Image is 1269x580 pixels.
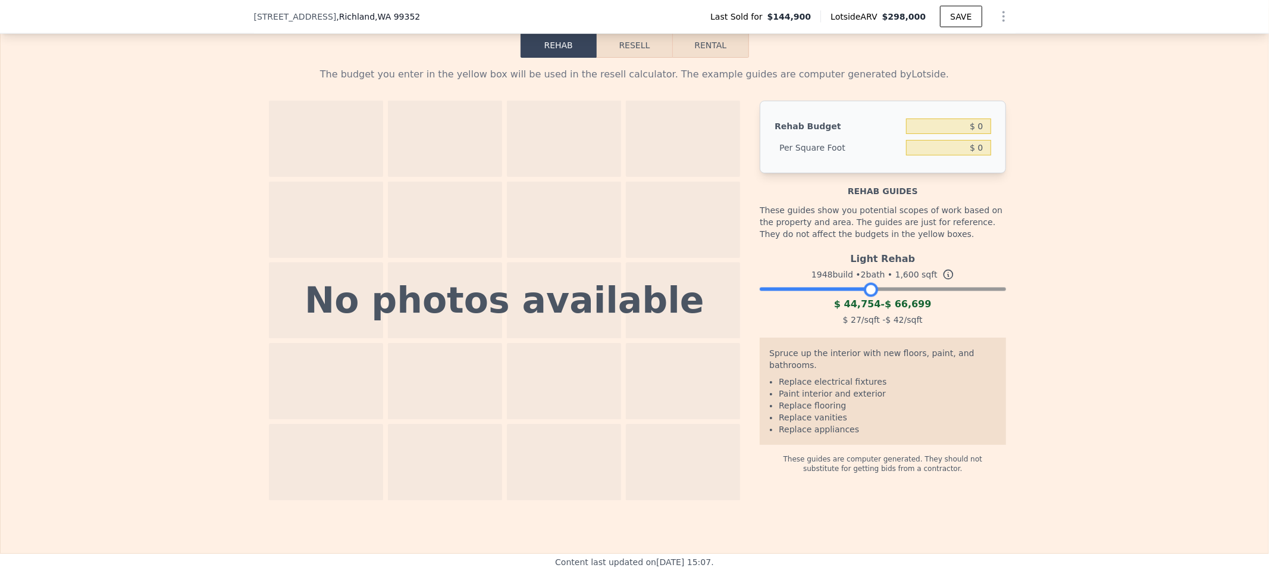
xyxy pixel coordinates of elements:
[305,283,704,319] div: No photos available
[760,173,1005,197] div: Rehab guides
[886,315,904,325] span: $ 42
[710,11,767,23] span: Last Sold for
[775,137,901,158] div: Per Square Foot
[760,297,1005,311] div: -
[992,5,1016,29] button: Show Options
[760,266,1005,283] div: 1948 build • 2 bath • sqft
[769,347,996,376] div: Spruce up the interior with new floors, paint, and bathrooms.
[779,388,996,400] li: Paint interior and exterior
[885,298,931,310] span: $ 66,699
[672,33,748,58] button: Rental
[597,33,672,58] button: Resell
[779,423,996,435] li: Replace appliances
[940,6,982,27] button: SAVE
[767,11,811,23] span: $144,900
[779,411,996,423] li: Replace vanities
[843,315,861,325] span: $ 27
[760,445,1005,473] div: These guides are computer generated. They should not substitute for getting bids from a contractor.
[264,67,1006,82] div: The budget you enter in the yellow box will be used in the resell calculator. The example guides ...
[779,376,996,388] li: Replace electrical fixtures
[336,11,420,23] span: , Richland
[521,33,597,58] button: Rehab
[834,298,881,310] span: $ 44,754
[375,12,420,21] span: , WA 99352
[760,311,1005,328] div: /sqft - /sqft
[779,400,996,411] li: Replace flooring
[760,247,1005,266] div: Light Rehab
[254,11,337,23] span: [STREET_ADDRESS]
[760,197,1005,247] div: These guides show you potential scopes of work based on the property and area. The guides are jus...
[882,12,926,21] span: $298,000
[895,270,919,279] span: 1,600
[831,11,882,23] span: Lotside ARV
[775,116,901,137] div: Rehab Budget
